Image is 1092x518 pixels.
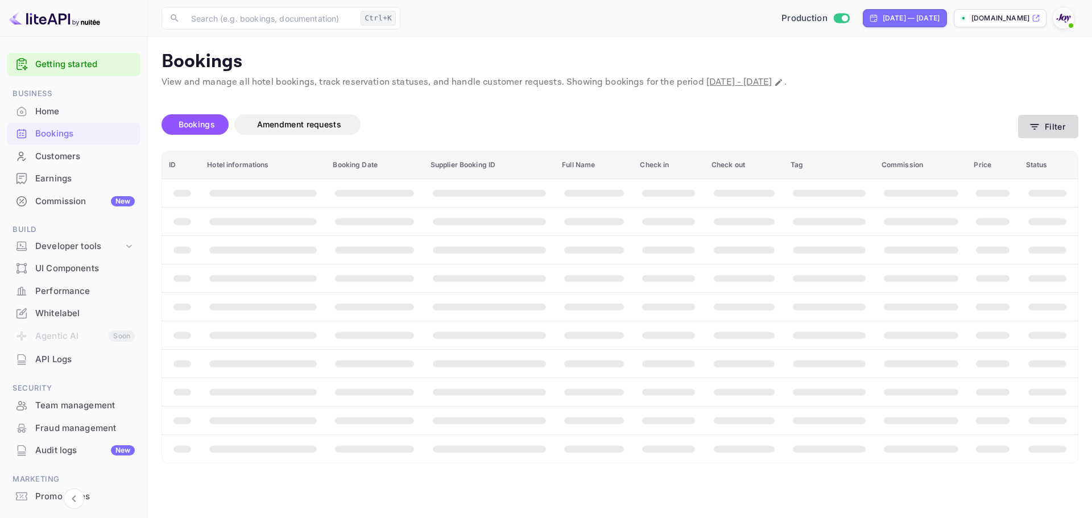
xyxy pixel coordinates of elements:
[35,150,135,163] div: Customers
[7,168,140,190] div: Earnings
[7,101,140,122] a: Home
[781,12,828,25] span: Production
[7,349,140,370] a: API Logs
[184,7,356,30] input: Search (e.g. bookings, documentation)
[35,172,135,185] div: Earnings
[7,258,140,279] a: UI Components
[162,51,1078,73] p: Bookings
[1054,9,1073,27] img: With Joy
[162,151,1078,463] table: booking table
[705,151,784,179] th: Check out
[111,445,135,455] div: New
[7,417,140,440] div: Fraud management
[35,195,135,208] div: Commission
[7,486,140,507] a: Promo codes
[706,76,772,88] span: [DATE] - [DATE]
[7,395,140,417] div: Team management
[7,223,140,236] span: Build
[7,486,140,508] div: Promo codes
[162,114,1018,135] div: account-settings tabs
[7,349,140,371] div: API Logs
[7,382,140,395] span: Security
[179,119,215,129] span: Bookings
[1019,151,1078,179] th: Status
[7,302,140,325] div: Whitelabel
[7,280,140,302] div: Performance
[35,262,135,275] div: UI Components
[111,196,135,206] div: New
[7,88,140,100] span: Business
[7,190,140,213] div: CommissionNew
[7,146,140,167] a: Customers
[883,13,940,23] div: [DATE] — [DATE]
[35,353,135,366] div: API Logs
[35,58,135,71] a: Getting started
[35,399,135,412] div: Team management
[35,105,135,118] div: Home
[7,237,140,256] div: Developer tools
[7,258,140,280] div: UI Components
[967,151,1019,179] th: Price
[1018,115,1078,138] button: Filter
[773,77,784,88] button: Change date range
[200,151,326,179] th: Hotel informations
[35,307,135,320] div: Whitelabel
[633,151,704,179] th: Check in
[7,302,140,324] a: Whitelabel
[555,151,633,179] th: Full Name
[326,151,423,179] th: Booking Date
[35,285,135,298] div: Performance
[361,11,396,26] div: Ctrl+K
[7,190,140,212] a: CommissionNew
[35,422,135,435] div: Fraud management
[35,490,135,503] div: Promo codes
[7,440,140,462] div: Audit logsNew
[7,168,140,189] a: Earnings
[777,12,854,25] div: Switch to Sandbox mode
[875,151,967,179] th: Commission
[162,76,1078,89] p: View and manage all hotel bookings, track reservation statuses, and handle customer requests. Sho...
[7,123,140,145] div: Bookings
[35,444,135,457] div: Audit logs
[7,53,140,76] div: Getting started
[64,488,84,509] button: Collapse navigation
[35,127,135,140] div: Bookings
[7,473,140,486] span: Marketing
[784,151,875,179] th: Tag
[7,280,140,301] a: Performance
[7,101,140,123] div: Home
[7,440,140,461] a: Audit logsNew
[7,395,140,416] a: Team management
[162,151,200,179] th: ID
[424,151,555,179] th: Supplier Booking ID
[7,417,140,438] a: Fraud management
[971,13,1029,23] p: [DOMAIN_NAME]
[7,123,140,144] a: Bookings
[35,240,123,253] div: Developer tools
[9,9,100,27] img: LiteAPI logo
[7,146,140,168] div: Customers
[257,119,341,129] span: Amendment requests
